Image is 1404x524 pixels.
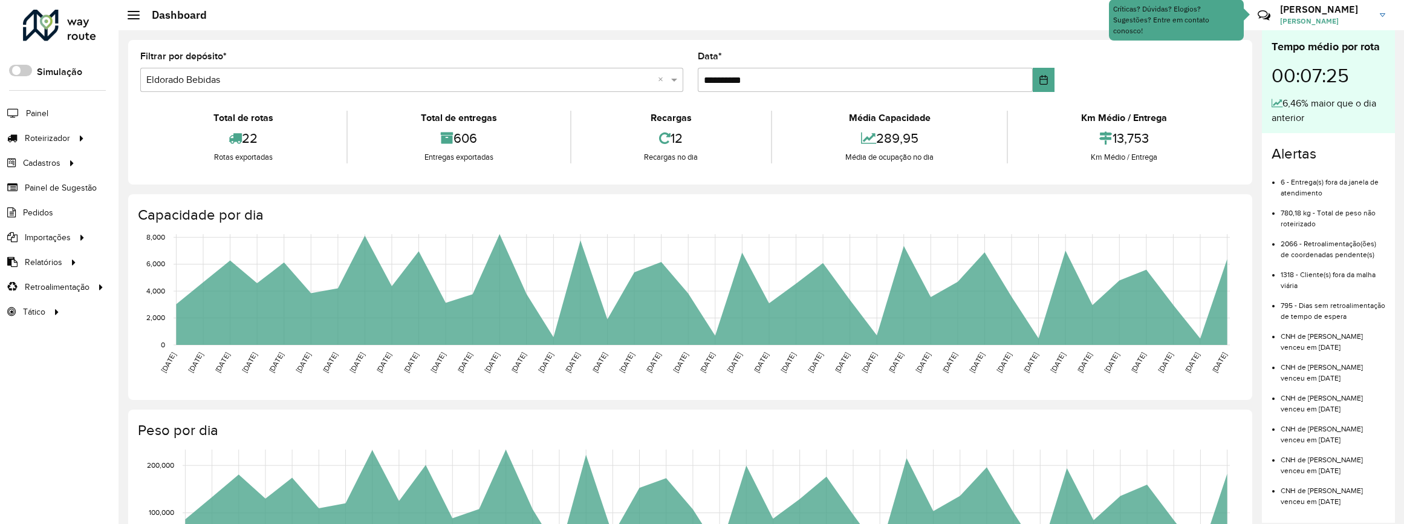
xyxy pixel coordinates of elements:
div: Tempo médio por rota [1272,39,1385,55]
text: [DATE] [267,351,285,374]
div: 13,753 [1011,125,1237,151]
text: [DATE] [752,351,770,374]
li: CNH de [PERSON_NAME] venceu em [DATE] [1281,445,1385,476]
text: [DATE] [672,351,689,374]
div: Recargas [574,111,769,125]
div: Entregas exportadas [351,151,567,163]
text: [DATE] [186,351,204,374]
text: [DATE] [779,351,797,374]
text: [DATE] [160,351,177,374]
h2: Dashboard [140,8,207,22]
li: 795 - Dias sem retroalimentação de tempo de espera [1281,291,1385,322]
div: Rotas exportadas [143,151,343,163]
span: Retroalimentação [25,281,89,293]
text: [DATE] [645,351,662,374]
text: [DATE] [375,351,392,374]
span: Tático [23,306,45,318]
text: [DATE] [887,351,905,374]
text: [DATE] [456,351,473,374]
label: Simulação [37,65,82,79]
text: [DATE] [591,351,608,374]
li: CNH de [PERSON_NAME] venceu em [DATE] [1281,384,1385,414]
button: Choose Date [1033,68,1054,92]
li: CNH de [PERSON_NAME] venceu em [DATE] [1281,353,1385,384]
div: 606 [351,125,567,151]
li: 6 - Entrega(s) fora da janela de atendimento [1281,168,1385,198]
text: [DATE] [941,351,958,374]
span: Pedidos [23,206,53,219]
text: [DATE] [213,351,231,374]
text: 100,000 [149,509,174,517]
span: Importações [25,231,71,244]
text: [DATE] [510,351,527,374]
div: 12 [574,125,769,151]
text: 2,000 [146,314,165,322]
span: Painel [26,107,48,120]
text: [DATE] [348,351,366,374]
span: Roteirizador [25,132,70,145]
label: Filtrar por depósito [140,49,227,64]
text: [DATE] [241,351,258,374]
div: Km Médio / Entrega [1011,151,1237,163]
a: Contato Rápido [1251,2,1277,28]
div: 6,46% maior que o dia anterior [1272,96,1385,125]
li: CNH de [PERSON_NAME] venceu em [DATE] [1281,414,1385,445]
span: Cadastros [23,157,60,169]
div: 22 [143,125,343,151]
h4: Capacidade por dia [138,206,1240,224]
text: 200,000 [147,461,174,469]
text: [DATE] [564,351,581,374]
li: 780,18 kg - Total de peso não roteirizado [1281,198,1385,229]
text: [DATE] [1183,351,1201,374]
div: Recargas no dia [574,151,769,163]
text: [DATE] [1022,351,1039,374]
text: [DATE] [402,351,420,374]
label: Data [698,49,722,64]
text: [DATE] [321,351,339,374]
text: [DATE] [1076,351,1093,374]
h3: [PERSON_NAME] [1280,4,1371,15]
div: 289,95 [775,125,1004,151]
div: Km Médio / Entrega [1011,111,1237,125]
text: 0 [161,341,165,349]
text: [DATE] [807,351,824,374]
text: [DATE] [995,351,1012,374]
text: [DATE] [698,351,716,374]
li: CNH de [PERSON_NAME] venceu em [DATE] [1281,476,1385,507]
text: [DATE] [860,351,878,374]
text: 4,000 [146,287,165,295]
text: [DATE] [483,351,501,374]
text: [DATE] [1157,351,1174,374]
text: [DATE] [1103,351,1120,374]
h4: Peso por dia [138,422,1240,439]
span: Relatórios [25,256,62,269]
span: [PERSON_NAME] [1280,16,1371,27]
div: Total de entregas [351,111,567,125]
div: Total de rotas [143,111,343,125]
div: Média Capacidade [775,111,1004,125]
text: [DATE] [294,351,312,374]
text: [DATE] [968,351,986,374]
div: Média de ocupação no dia [775,151,1004,163]
span: Clear all [658,73,668,87]
h4: Alertas [1272,145,1385,163]
text: [DATE] [429,351,447,374]
text: [DATE] [1211,351,1228,374]
text: 8,000 [146,233,165,241]
li: 1318 - Cliente(s) fora da malha viária [1281,260,1385,291]
li: CNH de [PERSON_NAME] venceu em [DATE] [1281,322,1385,353]
text: 6,000 [146,260,165,268]
text: [DATE] [1129,351,1147,374]
text: [DATE] [914,351,932,374]
text: [DATE] [618,351,635,374]
text: [DATE] [537,351,554,374]
div: 00:07:25 [1272,55,1385,96]
text: [DATE] [726,351,743,374]
text: [DATE] [833,351,851,374]
li: 2066 - Retroalimentação(ões) de coordenadas pendente(s) [1281,229,1385,260]
text: [DATE] [1049,351,1067,374]
span: Painel de Sugestão [25,182,97,194]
